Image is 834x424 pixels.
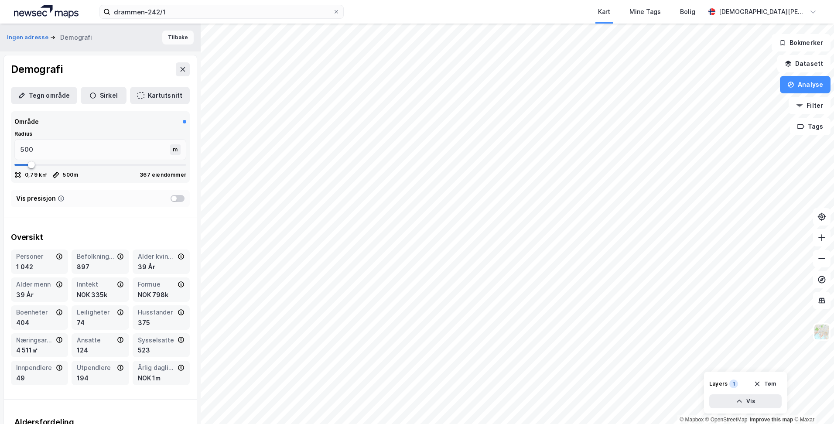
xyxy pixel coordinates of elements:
div: Inntekt [77,279,115,290]
button: Vis [709,394,782,408]
a: OpenStreetMap [705,417,748,423]
div: 367 eiendommer [140,171,186,178]
div: Husstander [138,307,176,318]
button: Ingen adresse [7,33,50,42]
iframe: Chat Widget [790,382,834,424]
img: logo.a4113a55bc3d86da70a041830d287a7e.svg [14,5,79,18]
div: Alder kvinner [138,251,176,262]
div: 897 [77,262,123,272]
div: 49 [16,373,63,383]
div: Bolig [680,7,695,17]
div: Næringsareal [16,335,54,345]
div: Mine Tags [629,7,661,17]
button: Tøm [748,377,782,391]
div: 4 511㎡ [16,345,63,356]
input: Søk på adresse, matrikkel, gårdeiere, leietakere eller personer [110,5,333,18]
div: [DEMOGRAPHIC_DATA][PERSON_NAME] [719,7,806,17]
div: NOK 798k [138,290,185,300]
div: 1 [729,380,738,388]
div: 39 År [16,290,63,300]
button: Sirkel [81,87,126,104]
input: m [15,140,172,160]
div: Personer [16,251,54,262]
div: Sysselsatte [138,335,176,345]
button: Tags [790,118,831,135]
button: Datasett [777,55,831,72]
div: 404 [16,318,63,328]
div: Kontrollprogram for chat [790,382,834,424]
div: Demografi [11,62,62,76]
div: 375 [138,318,185,328]
img: Z [813,324,830,340]
div: Leiligheter [77,307,115,318]
button: Tilbake [162,31,194,44]
div: Innpendlere [16,362,54,373]
div: Oversikt [11,232,190,243]
button: Bokmerker [772,34,831,51]
div: Befolkning dagtid [77,251,115,262]
div: Radius [14,130,186,137]
div: 194 [77,373,123,383]
div: Ansatte [77,335,115,345]
a: Improve this map [750,417,793,423]
div: Alder menn [16,279,54,290]
div: NOK 335k [77,290,123,300]
button: Tegn område [11,87,77,104]
div: 124 [77,345,123,356]
div: NOK 1m [138,373,185,383]
div: Årlig dagligvareforbruk [138,362,176,373]
div: 500 m [63,171,78,178]
div: 0,79 k㎡ [25,171,47,178]
div: 39 År [138,262,185,272]
div: Kart [598,7,610,17]
div: 74 [77,318,123,328]
div: m [170,144,181,155]
div: Område [14,116,39,127]
div: Demografi [60,32,92,43]
a: Mapbox [680,417,704,423]
div: 523 [138,345,185,356]
div: Formue [138,279,176,290]
div: Boenheter [16,307,54,318]
button: Analyse [780,76,831,93]
div: 1 042 [16,262,63,272]
div: Utpendlere [77,362,115,373]
button: Filter [789,97,831,114]
div: Vis presisjon [16,193,56,204]
button: Kartutsnitt [130,87,190,104]
div: Layers [709,380,728,387]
